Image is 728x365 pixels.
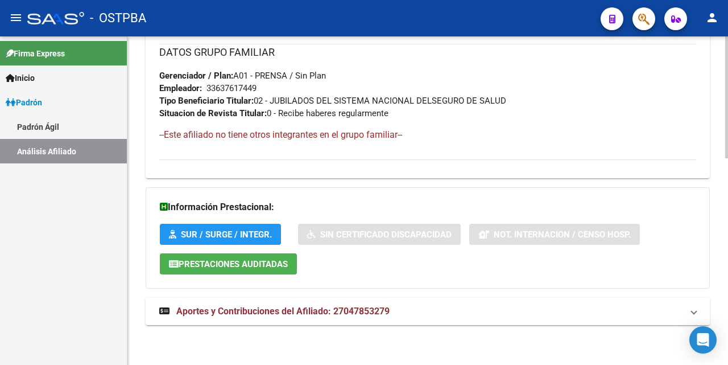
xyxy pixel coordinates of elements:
[159,108,388,118] span: 0 - Recibe haberes regularmente
[6,47,65,60] span: Firma Express
[705,11,719,24] mat-icon: person
[6,96,42,109] span: Padrón
[160,224,281,245] button: SUR / SURGE / INTEGR.
[689,326,717,354] div: Open Intercom Messenger
[146,298,710,325] mat-expansion-panel-header: Aportes y Contribuciones del Afiliado: 27047853279
[159,129,696,141] h4: --Este afiliado no tiene otros integrantes en el grupo familiar--
[159,71,326,81] span: A01 - PRENSA / Sin Plan
[160,199,696,215] h3: Información Prestacional:
[9,11,23,24] mat-icon: menu
[6,72,35,84] span: Inicio
[159,108,267,118] strong: Situacion de Revista Titular:
[298,224,461,245] button: Sin Certificado Discapacidad
[159,44,696,60] h3: DATOS GRUPO FAMILIAR
[206,82,257,95] div: 33637617449
[469,224,640,245] button: Not. Internacion / Censo Hosp.
[179,259,288,269] span: Prestaciones Auditadas
[181,229,272,240] span: SUR / SURGE / INTEGR.
[160,253,297,274] button: Prestaciones Auditadas
[159,71,233,81] strong: Gerenciador / Plan:
[90,6,146,31] span: - OSTPBA
[176,306,390,317] span: Aportes y Contribuciones del Afiliado: 27047853279
[159,83,202,93] strong: Empleador:
[159,96,506,106] span: 02 - JUBILADOS DEL SISTEMA NACIONAL DELSEGURO DE SALUD
[320,229,452,240] span: Sin Certificado Discapacidad
[494,229,631,240] span: Not. Internacion / Censo Hosp.
[159,96,254,106] strong: Tipo Beneficiario Titular:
